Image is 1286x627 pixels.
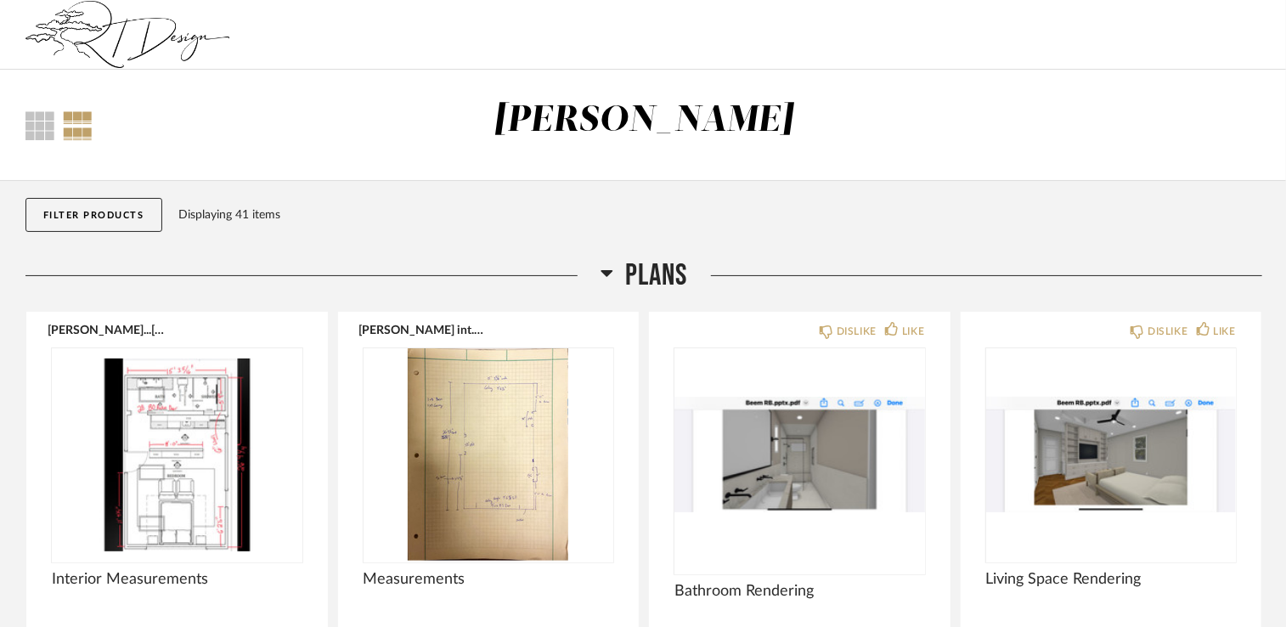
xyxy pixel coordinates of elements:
[986,348,1237,561] img: undefined
[626,257,688,294] span: Plans
[1148,323,1187,340] div: DISLIKE
[52,348,302,561] img: undefined
[674,348,925,561] img: undefined
[48,323,172,336] button: [PERSON_NAME]...[DATE].pdf
[364,348,614,561] img: undefined
[986,570,1237,589] span: Living Space Rendering
[837,323,877,340] div: DISLIKE
[25,198,162,232] button: Filter Products
[902,323,924,340] div: LIKE
[674,582,925,601] span: Bathroom Rendering
[494,103,794,138] div: [PERSON_NAME]
[1214,323,1236,340] div: LIKE
[364,570,614,589] span: Measurements
[359,323,484,336] button: [PERSON_NAME] int...urements.pdf
[25,1,229,69] img: a93e51f2-f5f4-48a4-b081-f16ea44529b7.jpg
[52,570,302,589] span: Interior Measurements
[179,206,1255,224] div: Displaying 41 items
[674,348,925,561] div: 0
